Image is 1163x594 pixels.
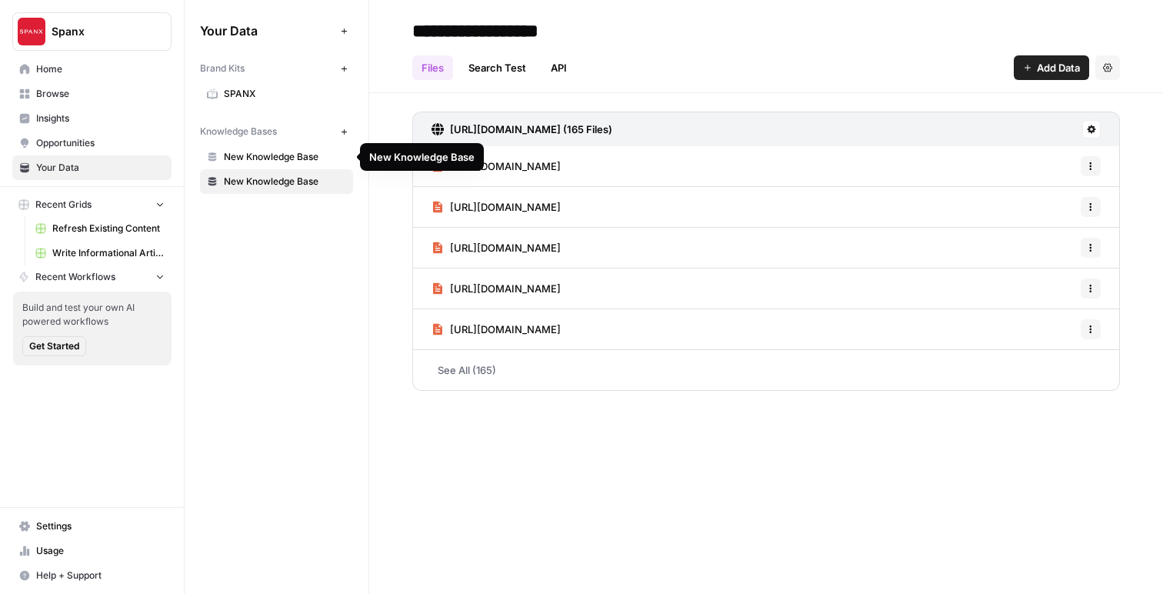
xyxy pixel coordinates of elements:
[12,57,172,82] a: Home
[12,82,172,106] a: Browse
[450,281,561,296] span: [URL][DOMAIN_NAME]
[450,122,612,137] h3: [URL][DOMAIN_NAME] (165 Files)
[12,12,172,51] button: Workspace: Spanx
[432,309,561,349] a: [URL][DOMAIN_NAME]
[36,112,165,125] span: Insights
[29,339,79,353] span: Get Started
[200,62,245,75] span: Brand Kits
[200,82,353,106] a: SPANX
[12,514,172,539] a: Settings
[12,155,172,180] a: Your Data
[542,55,576,80] a: API
[12,539,172,563] a: Usage
[12,131,172,155] a: Opportunities
[200,169,353,194] a: New Knowledge Base
[459,55,535,80] a: Search Test
[200,125,277,138] span: Knowledge Bases
[36,87,165,101] span: Browse
[28,241,172,265] a: Write Informational Article
[52,246,165,260] span: Write Informational Article
[1014,55,1089,80] button: Add Data
[224,87,346,101] span: SPANX
[36,161,165,175] span: Your Data
[432,228,561,268] a: [URL][DOMAIN_NAME]
[22,336,86,356] button: Get Started
[412,55,453,80] a: Files
[36,519,165,533] span: Settings
[52,222,165,235] span: Refresh Existing Content
[412,350,1120,390] a: See All (165)
[12,563,172,588] button: Help + Support
[1037,60,1080,75] span: Add Data
[36,136,165,150] span: Opportunities
[12,106,172,131] a: Insights
[200,145,353,169] a: New Knowledge Base
[432,269,561,309] a: [URL][DOMAIN_NAME]
[450,240,561,255] span: [URL][DOMAIN_NAME]
[432,146,561,186] a: [URL][DOMAIN_NAME]
[36,62,165,76] span: Home
[224,175,346,189] span: New Knowledge Base
[224,150,346,164] span: New Knowledge Base
[369,149,475,165] div: New Knowledge Base
[18,18,45,45] img: Spanx Logo
[35,198,92,212] span: Recent Grids
[450,199,561,215] span: [URL][DOMAIN_NAME]
[432,112,612,146] a: [URL][DOMAIN_NAME] (165 Files)
[200,22,335,40] span: Your Data
[450,322,561,337] span: [URL][DOMAIN_NAME]
[432,187,561,227] a: [URL][DOMAIN_NAME]
[12,265,172,289] button: Recent Workflows
[28,216,172,241] a: Refresh Existing Content
[52,24,145,39] span: Spanx
[35,270,115,284] span: Recent Workflows
[450,159,561,174] span: [URL][DOMAIN_NAME]
[12,193,172,216] button: Recent Grids
[36,569,165,582] span: Help + Support
[36,544,165,558] span: Usage
[22,301,162,329] span: Build and test your own AI powered workflows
